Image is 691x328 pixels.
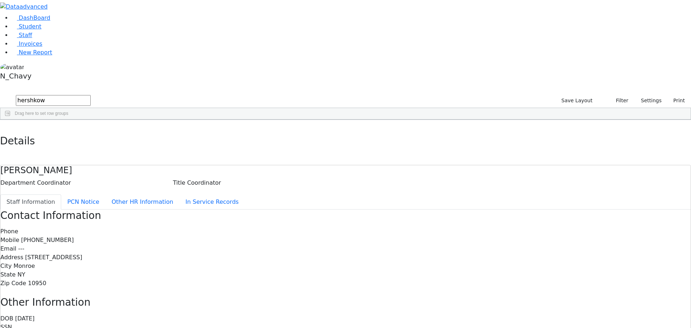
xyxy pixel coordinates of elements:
[17,271,25,278] span: NY
[25,254,82,261] span: [STREET_ADDRESS]
[0,262,12,270] label: City
[0,236,19,244] label: Mobile
[12,40,42,47] a: Invoices
[179,194,245,210] button: In Service Records
[19,14,50,21] span: DashBoard
[606,95,632,106] button: Filter
[173,179,185,187] label: Title
[37,179,71,186] span: Coordinator
[19,40,42,47] span: Invoices
[665,95,688,106] button: Print
[21,237,74,243] span: [PHONE_NUMBER]
[0,270,15,279] label: State
[0,179,35,187] label: Department
[0,279,26,288] label: Zip Code
[0,194,61,210] button: Staff Information
[19,23,41,30] span: Student
[0,253,23,262] label: Address
[15,315,35,322] span: [DATE]
[12,32,32,39] a: Staff
[0,314,13,323] label: DOB
[105,194,179,210] button: Other HR Information
[558,95,596,106] button: Save Layout
[0,244,16,253] label: Email
[0,165,691,176] h4: [PERSON_NAME]
[12,14,50,21] a: DashBoard
[19,32,32,39] span: Staff
[28,280,46,287] span: 10950
[0,210,691,222] h3: Contact Information
[187,179,221,186] span: Coordinator
[13,262,35,269] span: Monroe
[12,23,41,30] a: Student
[12,49,52,56] a: New Report
[15,111,68,116] span: Drag here to set row groups
[16,95,91,106] input: Search
[19,49,52,56] span: New Report
[0,296,691,309] h3: Other Information
[0,227,18,236] label: Phone
[632,95,665,106] button: Settings
[18,245,24,252] span: ---
[61,194,105,210] button: PCN Notice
